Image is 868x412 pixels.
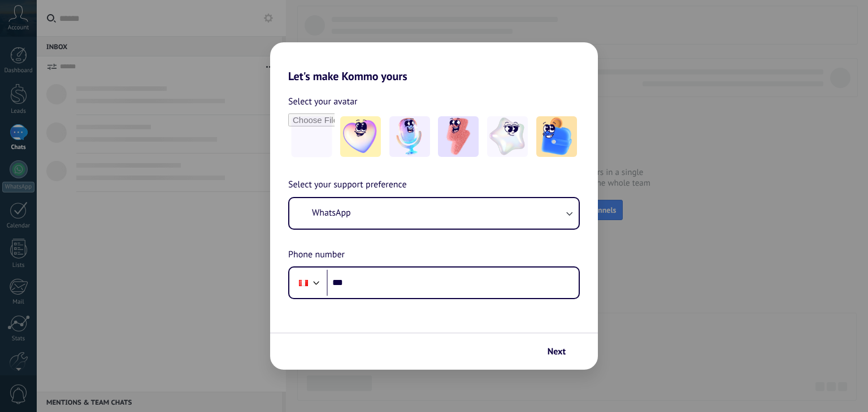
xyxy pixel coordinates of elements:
[536,116,577,157] img: -5.jpeg
[293,271,314,295] div: Peru: + 51
[288,178,407,192] span: Select your support preference
[340,116,381,157] img: -1.jpeg
[548,348,566,356] span: Next
[542,342,581,361] button: Next
[289,198,579,229] button: WhatsApp
[288,248,345,262] span: Phone number
[312,207,351,218] span: WhatsApp
[288,94,358,109] span: Select your avatar
[487,116,528,157] img: -4.jpeg
[270,42,598,83] h2: Let's make Kommo yours
[389,116,430,157] img: -2.jpeg
[438,116,479,157] img: -3.jpeg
